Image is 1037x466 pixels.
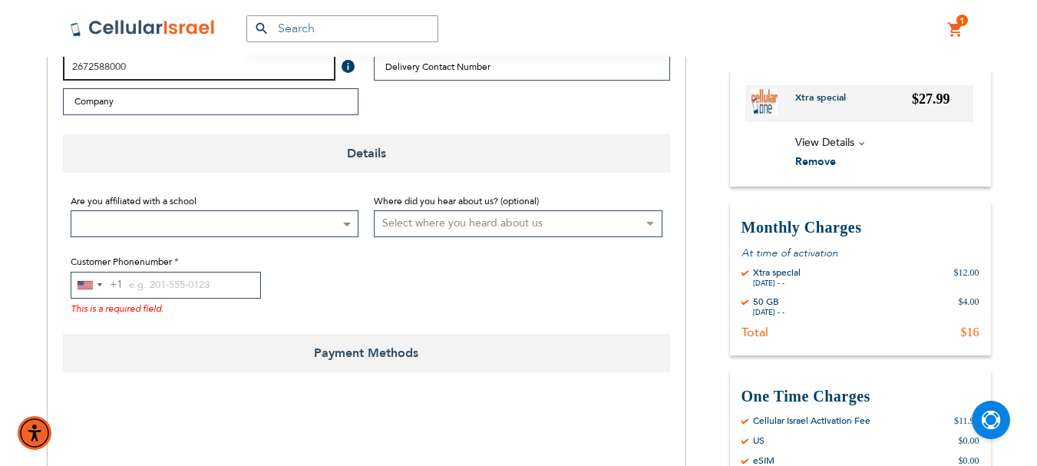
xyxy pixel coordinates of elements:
[947,21,964,39] a: 1
[753,296,784,308] div: 50 GB
[741,217,979,238] h3: Monthly Charges
[959,15,965,27] span: 1
[751,89,778,115] img: Xtra special
[110,276,123,295] div: +1
[71,195,197,207] span: Are you affiliated with a school
[741,325,768,340] div: Total
[753,308,784,317] div: [DATE] - -
[18,416,51,450] div: Accessibility Menu
[954,266,979,288] div: $12.00
[71,256,172,268] span: Customer Phonenumber
[795,91,857,116] a: Xtra special
[71,302,163,315] span: This is a required field.
[741,386,979,407] h3: One Time Charges
[912,91,950,107] span: $27.99
[959,435,979,447] div: $0.00
[741,246,979,260] p: At time of activation
[374,195,539,207] span: Where did you hear about us? (optional)
[954,415,979,427] div: $11.99
[70,19,216,38] img: Cellular Israel Logo
[71,273,123,298] button: Selected country
[795,154,836,168] span: Remove
[753,266,801,279] div: Xtra special
[753,279,801,288] div: [DATE] - -
[795,135,854,150] span: View Details
[63,134,670,173] span: Details
[246,15,438,42] input: Search
[63,334,670,372] span: Payment Methods
[753,415,870,427] div: Cellular Israel Activation Fee
[961,325,979,340] div: $16
[959,296,979,317] div: $4.00
[71,272,261,299] input: e.g. 201-555-0123
[753,435,765,447] div: US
